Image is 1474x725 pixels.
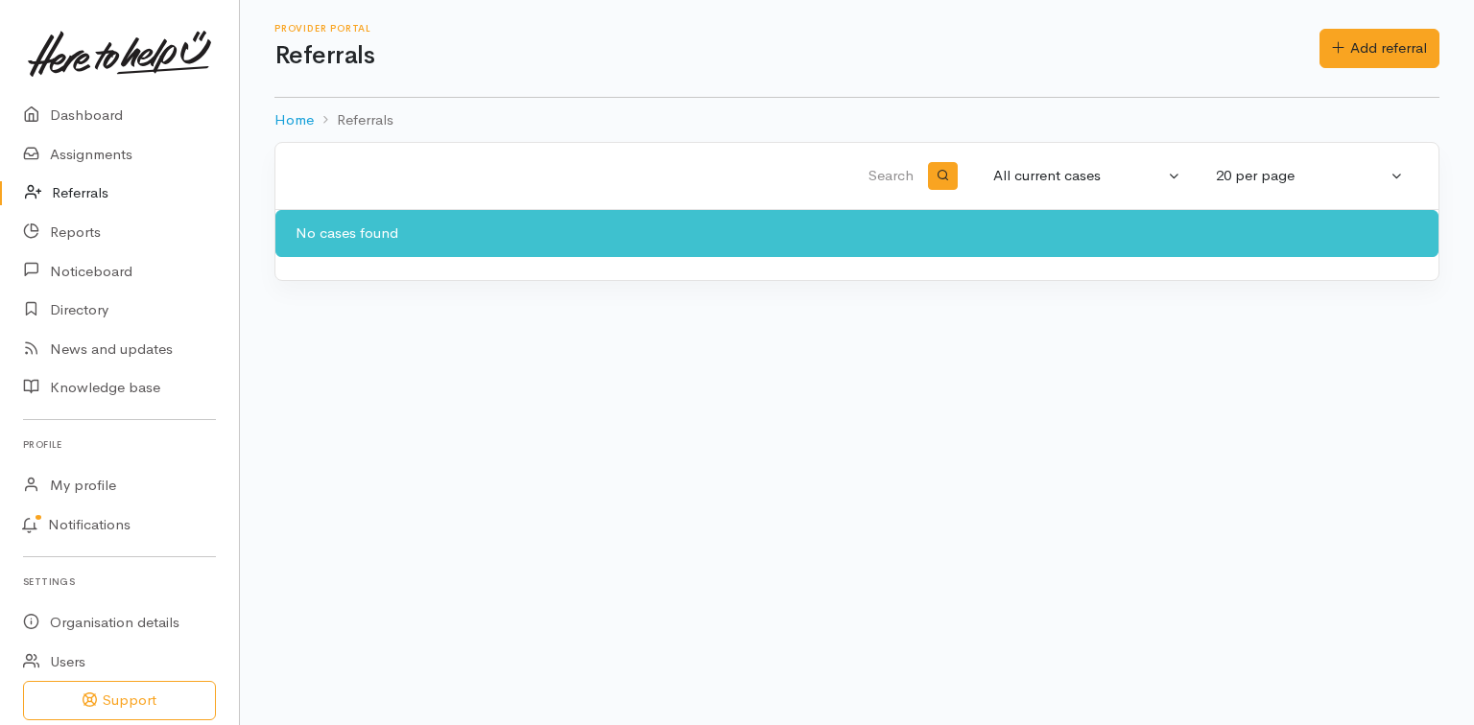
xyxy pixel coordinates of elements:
[1319,29,1439,68] a: Add referral
[1204,157,1415,195] button: 20 per page
[274,109,314,131] a: Home
[274,42,1319,70] h1: Referrals
[993,165,1164,187] div: All current cases
[1216,165,1387,187] div: 20 per page
[314,109,393,131] li: Referrals
[274,98,1439,143] nav: breadcrumb
[23,569,216,595] h6: Settings
[982,157,1193,195] button: All current cases
[23,681,216,720] button: Support
[274,23,1319,34] h6: Provider Portal
[298,153,917,199] input: Search
[275,210,1438,257] div: No cases found
[23,432,216,457] h6: Profile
